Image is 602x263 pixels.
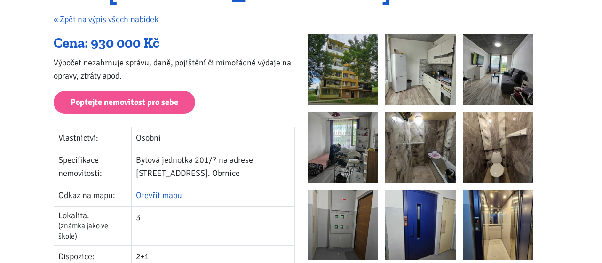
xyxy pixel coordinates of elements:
[54,34,295,52] div: Cena: 930 000 Kč
[131,206,294,246] td: 3
[54,127,131,149] td: Vlastnictví:
[136,190,182,200] a: Otevřít mapu
[131,127,294,149] td: Osobní
[54,56,295,82] p: Výpočet nezahrnuje správu, daně, pojištění či mimořádné výdaje na opravy, ztráty apod.
[54,184,131,206] td: Odkaz na mapu:
[54,206,131,246] td: Lokalita:
[54,14,158,24] a: « Zpět na výpis všech nabídek
[54,149,131,184] td: Specifikace nemovitosti:
[131,149,294,184] td: Bytová jednotka 201/7 na adrese [STREET_ADDRESS]. Obrnice
[58,221,108,241] span: (známka jako ve škole)
[54,91,195,114] a: Poptejte nemovitost pro sebe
